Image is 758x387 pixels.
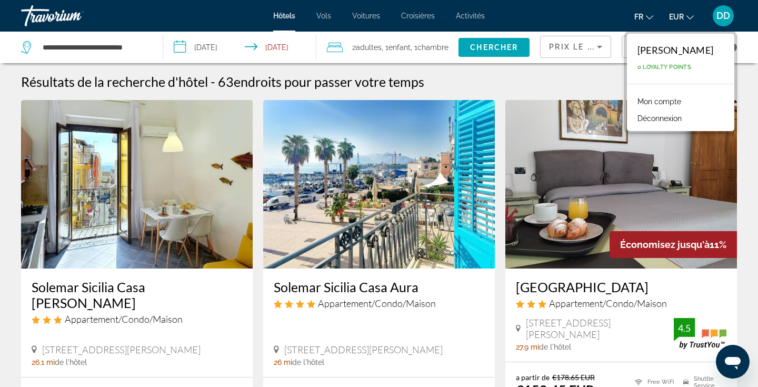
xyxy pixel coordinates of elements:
div: [PERSON_NAME] [637,44,713,56]
span: Appartement/Condo/Maison [318,297,436,309]
span: , 1 [411,40,448,55]
span: Appartement/Condo/Maison [549,297,667,309]
a: Solemar Sicilia Casa [PERSON_NAME] [32,279,242,311]
button: User Menu [710,5,737,27]
img: Solemar Sicilia Casa Emma [21,100,253,269]
div: 4.5 [674,322,695,334]
span: 26 mi [274,358,292,366]
h2: 63 [218,74,424,90]
span: 2 [352,40,382,55]
span: 27.9 mi [516,343,539,351]
span: DD [716,11,730,21]
span: Chambre [417,43,448,52]
input: Search hotel destination [42,39,147,55]
a: Mon compte [632,95,686,108]
a: Croisières [401,12,435,20]
span: EUR [669,13,684,21]
span: de l'hôtel [292,358,324,366]
div: 3 star Apartment [516,297,726,309]
img: TrustYou guest rating badge [674,318,726,349]
a: Travorium [21,2,126,29]
span: Appartement/Condo/Maison [65,313,183,325]
button: Travelers: 2 adults, 1 child [316,32,458,63]
button: Déconnexion [632,112,687,125]
button: Select check in and out date [163,32,316,63]
span: Prix le plus bas [549,43,632,51]
div: 11% [610,231,737,258]
div: 3 star Apartment [32,313,242,325]
span: Adultes [356,43,382,52]
span: de l'hôtel [55,358,87,366]
h1: Résultats de la recherche d'hôtel [21,74,208,90]
span: , 1 [382,40,411,55]
span: de l'hôtel [539,343,571,351]
a: Voitures [352,12,380,20]
span: [STREET_ADDRESS][PERSON_NAME] [284,344,443,355]
span: Économisez jusqu'à [620,239,710,250]
span: - [211,74,215,90]
span: 26.1 mi [32,358,55,366]
a: Hôtels [273,12,295,20]
a: [GEOGRAPHIC_DATA] [516,279,726,295]
img: Villa Scaduto Residence [505,100,737,269]
span: Chercher [470,43,518,52]
a: Activités [456,12,485,20]
button: Search [458,38,530,57]
del: €178.65 EUR [552,373,595,382]
iframe: Bouton de lancement de la fenêtre de messagerie [716,345,750,379]
button: Change currency [669,9,694,24]
mat-select: Sort by [549,41,602,53]
button: Change language [634,9,653,24]
a: Solemar Sicilia Casa Aura [274,279,484,295]
div: 4 star Apartment [274,297,484,309]
span: a partir de [516,373,550,382]
a: Vols [316,12,331,20]
span: [STREET_ADDRESS][PERSON_NAME] [42,344,201,355]
span: [STREET_ADDRESS][PERSON_NAME] [526,317,674,340]
span: endroits pour passer votre temps [234,74,424,90]
span: fr [634,13,643,21]
span: Enfant [388,43,411,52]
img: Solemar Sicilia Casa Aura [263,100,495,269]
button: Filters [622,36,676,58]
span: 0 Loyalty Points [637,64,691,71]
